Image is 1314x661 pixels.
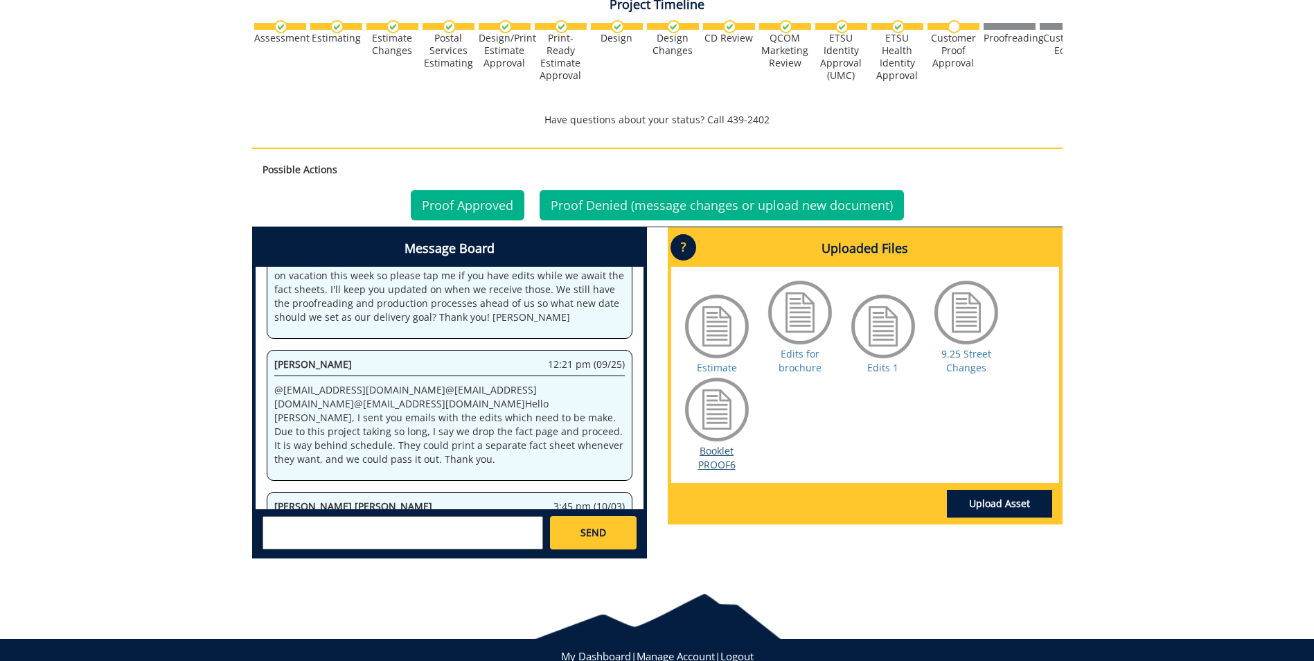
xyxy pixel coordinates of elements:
span: 12:21 pm (09/25) [548,358,625,371]
img: checkmark [499,20,512,33]
img: checkmark [555,20,568,33]
div: Customer Proof Approval [927,32,979,69]
div: ETSU Identity Approval (UMC) [815,32,867,82]
div: Customer Edits [1040,32,1092,57]
textarea: messageToSend [263,516,543,549]
a: Estimate [697,361,737,374]
p: Have questions about your status? Call 439-2402 [252,113,1063,127]
img: checkmark [387,20,400,33]
img: checkmark [611,20,624,33]
a: Upload Asset [947,490,1052,518]
img: checkmark [330,20,344,33]
img: checkmark [891,20,905,33]
a: Proof Denied (message changes or upload new document) [540,190,904,220]
div: ETSU Health Identity Approval [871,32,923,82]
div: Assessment [254,32,306,44]
a: Booklet PROOF6 [698,444,736,471]
div: Estimating [310,32,362,44]
div: Design [591,32,643,44]
img: checkmark [723,20,736,33]
a: 9.25 Street Changes [941,347,991,374]
h4: Uploaded Files [671,231,1059,267]
img: checkmark [779,20,792,33]
p: @ [EMAIL_ADDRESS][DOMAIN_NAME] [PERSON_NAME], [PERSON_NAME] is on vacation this week so please ta... [274,255,625,324]
div: Design/Print Estimate Approval [479,32,531,69]
div: Print-Ready Estimate Approval [535,32,587,82]
span: 3:45 pm (10/03) [553,500,625,513]
div: Proofreading [984,32,1036,44]
a: Edits for brochure [779,347,822,374]
p: @ [EMAIL_ADDRESS][DOMAIN_NAME] @ [EMAIL_ADDRESS][DOMAIN_NAME] @ [EMAIL_ADDRESS][DOMAIN_NAME] Hell... [274,383,625,466]
img: checkmark [835,20,849,33]
span: SEND [580,526,606,540]
div: QCOM Marketing Review [759,32,811,69]
strong: Possible Actions [263,163,337,176]
a: SEND [550,516,636,549]
div: Postal Services Estimating [423,32,474,69]
a: Proof Approved [411,190,524,220]
h4: Message Board [256,231,643,267]
img: checkmark [443,20,456,33]
img: no [948,20,961,33]
div: Estimate Changes [366,32,418,57]
img: checkmark [274,20,287,33]
img: checkmark [667,20,680,33]
div: Design Changes [647,32,699,57]
a: Edits 1 [867,361,898,374]
p: ? [671,234,696,261]
span: [PERSON_NAME] [PERSON_NAME] [274,500,432,513]
div: CD Review [703,32,755,44]
span: [PERSON_NAME] [274,358,352,371]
